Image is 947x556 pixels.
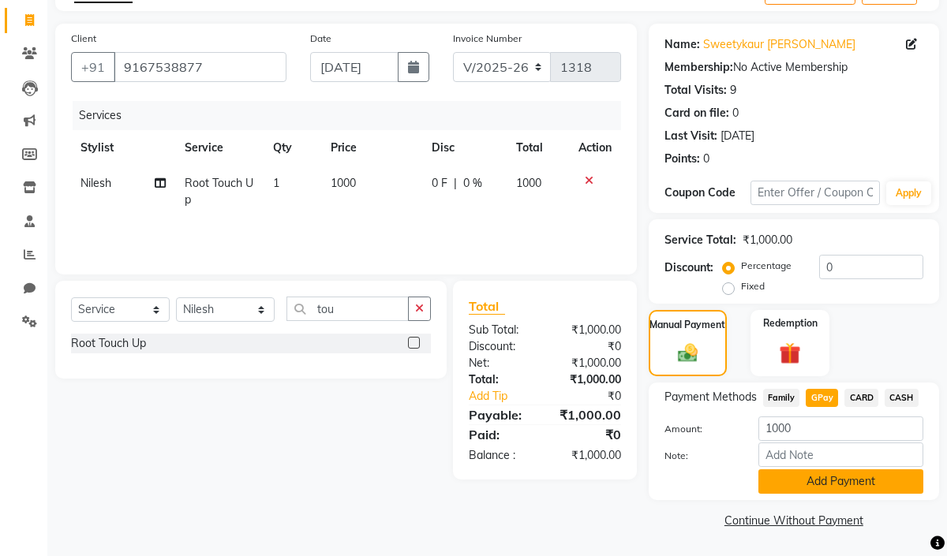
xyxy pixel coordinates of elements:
button: Apply [886,181,931,205]
input: Search by Name/Mobile/Email/Code [114,52,286,82]
div: ₹1,000.00 [545,355,632,371]
div: Services [73,101,633,130]
label: Client [71,32,96,46]
div: Total Visits: [664,82,727,99]
label: Date [310,32,331,46]
div: ₹1,000.00 [545,447,632,464]
div: Balance : [457,447,545,464]
div: [DATE] [721,128,754,144]
div: 0 [703,151,709,167]
input: Add Note [758,442,923,467]
th: Total [507,130,569,166]
label: Percentage [741,259,792,273]
th: Qty [264,130,322,166]
span: 1 [273,176,279,190]
div: ₹0 [560,388,633,405]
div: 0 [732,105,739,121]
div: Points: [664,151,700,167]
div: Net: [457,355,545,371]
div: Paid: [457,425,545,444]
div: ₹1,000.00 [545,405,632,424]
th: Disc [422,130,507,166]
label: Amount: [653,422,747,436]
span: 0 F [432,175,447,192]
label: Fixed [741,279,765,293]
span: Total [469,298,505,315]
span: Root Touch Up [185,176,253,207]
input: Enter Offer / Coupon Code [750,181,880,205]
div: Last Visit: [664,128,717,144]
div: Total: [457,371,545,388]
div: ₹1,000.00 [545,322,632,338]
div: Payable: [457,405,545,424]
div: Root Touch Up [71,335,146,352]
img: _cash.svg [672,341,705,365]
div: ₹1,000.00 [545,371,632,388]
img: _gift.svg [773,340,808,367]
a: Sweetykaur [PERSON_NAME] [703,36,855,53]
label: Note: [653,449,747,463]
a: Continue Without Payment [652,513,936,529]
div: No Active Membership [664,59,923,76]
th: Price [321,130,422,166]
th: Stylist [71,130,175,166]
div: Service Total: [664,232,736,248]
div: ₹0 [545,425,632,444]
span: Payment Methods [664,389,757,405]
span: CASH [885,389,919,407]
span: GPay [806,389,838,407]
div: Card on file: [664,105,729,121]
span: Family [763,389,800,407]
label: Manual Payment [649,318,725,332]
label: Redemption [763,316,818,330]
div: Discount: [664,259,713,276]
input: Search or Scan [286,297,409,321]
div: Sub Total: [457,322,545,338]
label: Invoice Number [453,32,522,46]
div: 9 [730,82,736,99]
button: +91 [71,52,115,82]
th: Action [569,130,621,166]
span: Nilesh [80,176,111,190]
input: Amount [758,416,923,441]
button: Add Payment [758,469,923,494]
div: ₹0 [545,338,632,355]
span: CARD [844,389,878,407]
span: 1000 [331,176,356,190]
a: Add Tip [457,388,560,405]
th: Service [175,130,263,166]
div: Name: [664,36,700,53]
div: ₹1,000.00 [743,232,792,248]
div: Membership: [664,59,733,76]
span: 0 % [463,175,482,192]
span: 1000 [516,176,541,190]
span: | [454,175,457,192]
div: Coupon Code [664,185,750,201]
div: Discount: [457,338,545,355]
